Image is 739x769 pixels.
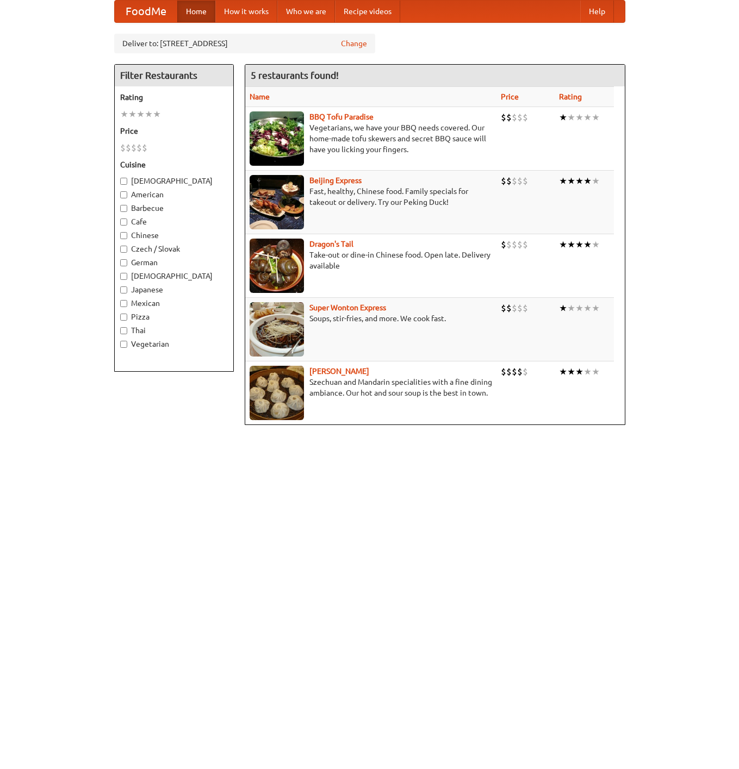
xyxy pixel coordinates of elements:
[501,175,506,187] li: $
[501,366,506,378] li: $
[126,142,131,154] li: $
[120,341,127,348] input: Vegetarian
[523,175,528,187] li: $
[575,111,583,123] li: ★
[523,366,528,378] li: $
[250,186,493,208] p: Fast, healthy, Chinese food. Family specials for takeout or delivery. Try our Peking Duck!
[501,302,506,314] li: $
[136,142,142,154] li: $
[120,92,228,103] h5: Rating
[145,108,153,120] li: ★
[120,311,228,322] label: Pizza
[120,314,127,321] input: Pizza
[250,313,493,324] p: Soups, stir-fries, and more. We cook fast.
[501,111,506,123] li: $
[120,246,127,253] input: Czech / Slovak
[120,325,228,336] label: Thai
[142,142,147,154] li: $
[250,366,304,420] img: shandong.jpg
[120,218,127,226] input: Cafe
[120,189,228,200] label: American
[592,302,600,314] li: ★
[120,257,228,268] label: German
[114,34,375,53] div: Deliver to: [STREET_ADDRESS]
[250,377,493,398] p: Szechuan and Mandarin specialities with a fine dining ambiance. Our hot and sour soup is the best...
[559,111,567,123] li: ★
[501,92,519,101] a: Price
[120,216,228,227] label: Cafe
[523,239,528,251] li: $
[583,239,592,251] li: ★
[120,126,228,136] h5: Price
[120,205,127,212] input: Barbecue
[309,367,369,376] b: [PERSON_NAME]
[120,339,228,349] label: Vegetarian
[120,203,228,214] label: Barbecue
[120,178,127,185] input: [DEMOGRAPHIC_DATA]
[583,175,592,187] li: ★
[309,112,374,121] a: BBQ Tofu Paradise
[580,1,614,22] a: Help
[501,239,506,251] li: $
[567,366,575,378] li: ★
[567,302,575,314] li: ★
[131,142,136,154] li: $
[120,273,127,280] input: [DEMOGRAPHIC_DATA]
[136,108,145,120] li: ★
[309,240,353,248] b: Dragon's Tail
[215,1,277,22] a: How it works
[250,92,270,101] a: Name
[120,191,127,198] input: American
[250,239,304,293] img: dragon.jpg
[517,302,523,314] li: $
[120,298,228,309] label: Mexican
[567,239,575,251] li: ★
[309,303,386,312] a: Super Wonton Express
[523,302,528,314] li: $
[512,111,517,123] li: $
[120,286,127,293] input: Japanese
[341,38,367,49] a: Change
[115,1,177,22] a: FoodMe
[506,366,512,378] li: $
[575,175,583,187] li: ★
[250,175,304,229] img: beijing.jpg
[128,108,136,120] li: ★
[512,366,517,378] li: $
[517,175,523,187] li: $
[250,122,493,155] p: Vegetarians, we have your BBQ needs covered. Our home-made tofu skewers and secret BBQ sauce will...
[120,300,127,307] input: Mexican
[512,239,517,251] li: $
[517,366,523,378] li: $
[559,92,582,101] a: Rating
[120,176,228,186] label: [DEMOGRAPHIC_DATA]
[120,232,127,239] input: Chinese
[559,175,567,187] li: ★
[120,243,228,254] label: Czech / Slovak
[115,65,233,86] h4: Filter Restaurants
[583,302,592,314] li: ★
[575,366,583,378] li: ★
[120,108,128,120] li: ★
[277,1,335,22] a: Who we are
[583,366,592,378] li: ★
[506,302,512,314] li: $
[120,159,228,170] h5: Cuisine
[592,239,600,251] li: ★
[592,111,600,123] li: ★
[153,108,161,120] li: ★
[592,366,600,378] li: ★
[177,1,215,22] a: Home
[250,302,304,357] img: superwonton.jpg
[517,239,523,251] li: $
[251,70,339,80] ng-pluralize: 5 restaurants found!
[512,175,517,187] li: $
[583,111,592,123] li: ★
[120,230,228,241] label: Chinese
[517,111,523,123] li: $
[250,249,493,271] p: Take-out or dine-in Chinese food. Open late. Delivery available
[575,302,583,314] li: ★
[120,259,127,266] input: German
[559,366,567,378] li: ★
